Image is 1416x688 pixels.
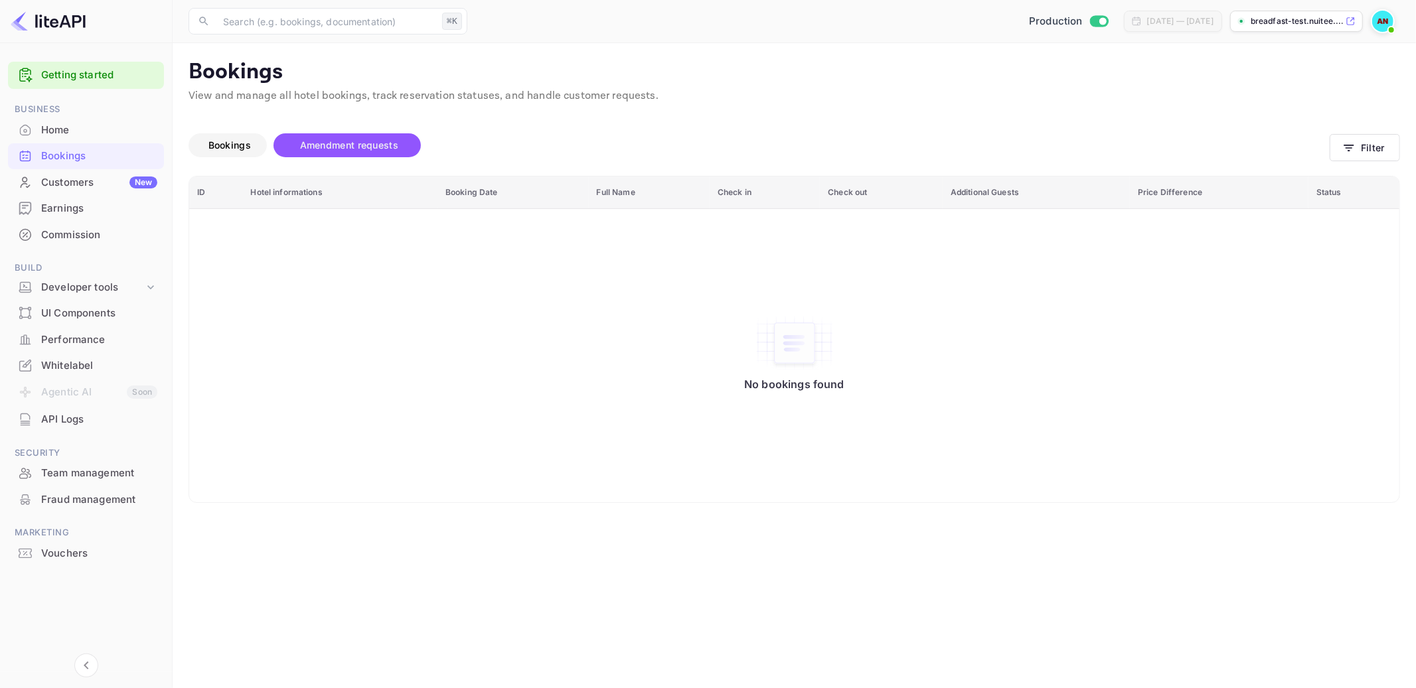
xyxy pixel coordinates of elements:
span: Build [8,261,164,275]
div: Team management [41,466,157,481]
div: UI Components [8,301,164,326]
th: Booking Date [437,176,589,209]
button: Filter [1330,134,1400,161]
span: Production [1029,14,1083,29]
div: New [129,176,157,188]
span: Security [8,446,164,460]
input: Search (e.g. bookings, documentation) [215,8,437,34]
a: Home [8,117,164,142]
span: Marketing [8,525,164,540]
div: Fraud management [8,487,164,513]
div: API Logs [8,407,164,433]
div: Vouchers [41,546,157,561]
th: Check in [710,176,821,209]
div: Team management [8,460,164,486]
div: Whitelabel [8,353,164,379]
div: Getting started [8,62,164,89]
th: ID [189,176,242,209]
a: Bookings [8,143,164,168]
div: Whitelabel [41,358,157,374]
a: Team management [8,460,164,485]
a: UI Components [8,301,164,325]
div: Performance [8,327,164,353]
a: Performance [8,327,164,352]
div: Earnings [8,196,164,222]
div: ⌘K [442,13,462,30]
div: account-settings tabs [189,133,1330,157]
th: Price Difference [1130,176,1308,209]
a: Getting started [41,68,157,83]
div: Switch to Sandbox mode [1024,14,1113,29]
p: View and manage all hotel bookings, track reservation statuses, and handle customer requests. [189,88,1400,104]
th: Hotel informations [242,176,437,209]
div: Customers [41,175,157,190]
span: Amendment requests [300,139,398,151]
table: booking table [189,176,1399,503]
button: Collapse navigation [74,654,98,677]
a: Commission [8,222,164,247]
div: Vouchers [8,541,164,567]
p: No bookings found [744,378,844,391]
div: Home [8,117,164,143]
a: Earnings [8,196,164,220]
img: Abdelrahman Nasef [1372,11,1393,32]
div: Developer tools [8,276,164,299]
a: CustomersNew [8,170,164,194]
img: No bookings found [755,315,834,371]
th: Full Name [589,176,710,209]
div: API Logs [41,412,157,427]
div: Bookings [8,143,164,169]
a: Vouchers [8,541,164,565]
span: Bookings [208,139,251,151]
div: Developer tools [41,280,144,295]
a: Fraud management [8,487,164,512]
th: Additional Guests [943,176,1130,209]
div: Bookings [41,149,157,164]
a: Whitelabel [8,353,164,378]
img: LiteAPI logo [11,11,86,32]
div: UI Components [41,306,157,321]
th: Status [1308,176,1399,209]
p: Bookings [189,59,1400,86]
p: breadfast-test.nuitee.... [1251,15,1343,27]
div: Commission [8,222,164,248]
div: Home [41,123,157,138]
div: Fraud management [41,492,157,508]
div: CustomersNew [8,170,164,196]
div: Earnings [41,201,157,216]
a: API Logs [8,407,164,431]
div: [DATE] — [DATE] [1147,15,1214,27]
th: Check out [820,176,943,209]
div: Performance [41,332,157,348]
div: Commission [41,228,157,243]
span: Business [8,102,164,117]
